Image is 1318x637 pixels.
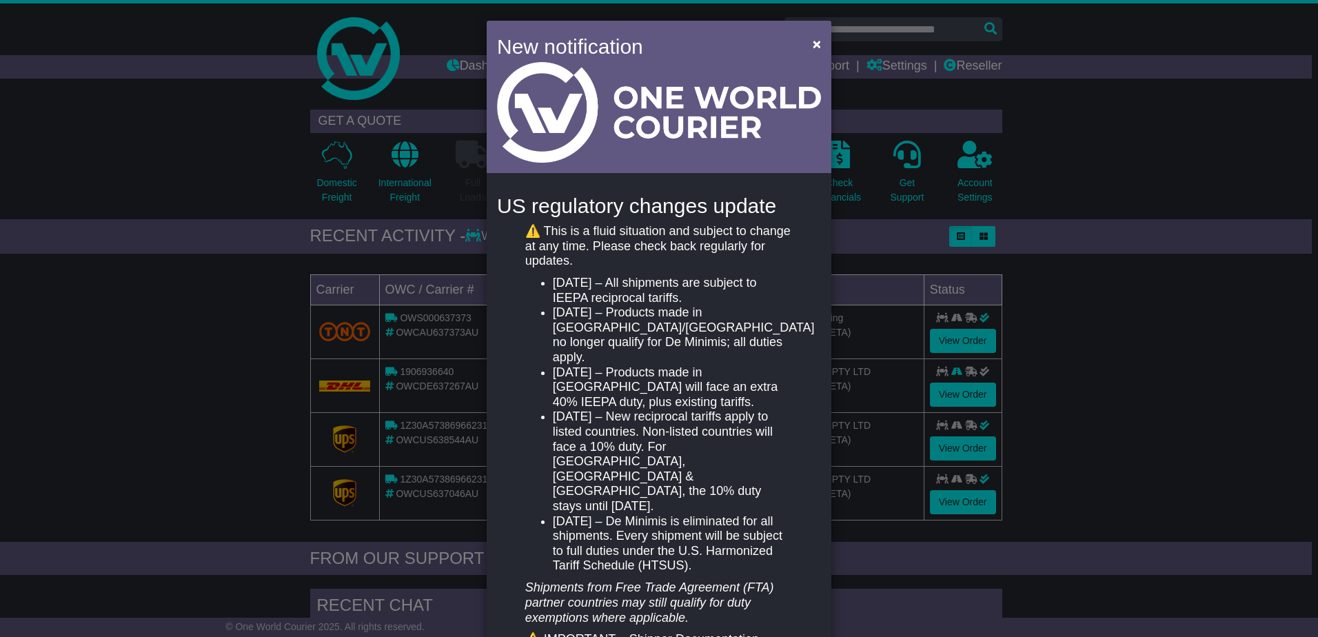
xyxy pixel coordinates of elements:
[553,365,793,410] li: [DATE] – Products made in [GEOGRAPHIC_DATA] will face an extra 40% IEEPA duty, plus existing tari...
[553,276,793,305] li: [DATE] – All shipments are subject to IEEPA reciprocal tariffs.
[525,224,793,269] p: ⚠️ This is a fluid situation and subject to change at any time. Please check back regularly for u...
[553,305,793,365] li: [DATE] – Products made in [GEOGRAPHIC_DATA]/[GEOGRAPHIC_DATA] no longer qualify for De Minimis; a...
[497,31,793,62] h4: New notification
[813,36,821,52] span: ×
[806,30,828,58] button: Close
[553,410,793,514] li: [DATE] – New reciprocal tariffs apply to listed countries. Non-listed countries will face a 10% d...
[525,580,774,624] em: Shipments from Free Trade Agreement (FTA) partner countries may still qualify for duty exemptions...
[553,514,793,574] li: [DATE] – De Minimis is eliminated for all shipments. Every shipment will be subject to full dutie...
[497,62,821,163] img: Light
[497,194,821,217] h4: US regulatory changes update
